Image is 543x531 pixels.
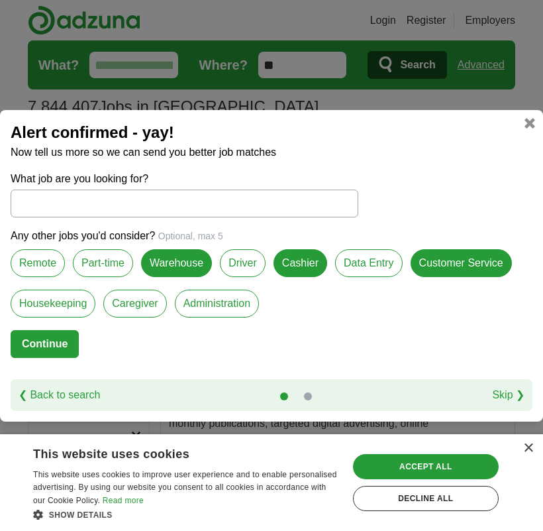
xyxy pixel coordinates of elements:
label: Warehouse [141,249,212,277]
span: This website uses cookies to improve user experience and to enable personalised advertising. By u... [33,470,337,506]
a: ❮ Back to search [19,387,100,403]
label: What job are you looking for? [11,171,358,187]
div: Show details [33,508,339,521]
button: Continue [11,330,79,358]
p: Any other jobs you'd consider? [11,228,532,244]
h2: Alert confirmed - yay! [11,121,532,145]
label: Driver [220,249,266,277]
label: Cashier [273,249,327,277]
span: Optional, max 5 [158,231,223,241]
label: Housekeeping [11,290,95,318]
label: Part-time [73,249,133,277]
div: Close [523,443,533,453]
label: Administration [175,290,259,318]
span: Show details [49,510,113,520]
label: Data Entry [335,249,403,277]
label: Caregiver [103,290,166,318]
div: Accept all [353,454,499,479]
a: Read more, opens a new window [103,496,144,505]
p: Now tell us more so we can send you better job matches [11,145,532,160]
label: Customer Service [411,249,512,277]
div: This website uses cookies [33,442,306,462]
div: Decline all [353,486,499,511]
a: Skip ❯ [492,387,524,403]
label: Remote [11,249,65,277]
